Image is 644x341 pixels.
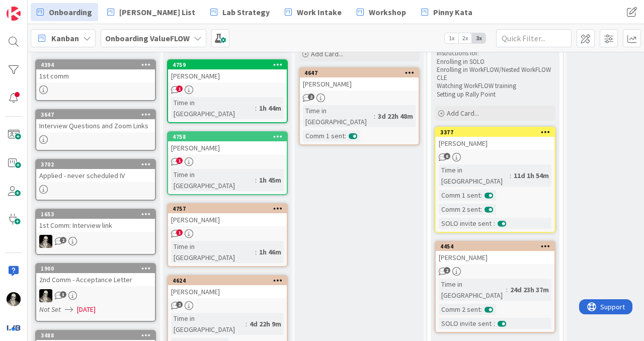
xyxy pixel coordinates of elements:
[496,29,572,47] input: Quick Filter...
[41,332,155,339] div: 3488
[369,6,406,18] span: Workshop
[511,170,551,181] div: 11d 1h 54m
[41,61,155,68] div: 4394
[171,97,255,119] div: Time in [GEOGRAPHIC_DATA]
[439,279,506,301] div: Time in [GEOGRAPHIC_DATA]
[7,320,21,334] img: avatar
[435,241,555,333] a: 4454[PERSON_NAME]Time in [GEOGRAPHIC_DATA]:24d 23h 37mComm 2 sent:SOLO invite sent:
[31,3,98,21] a: Onboarding
[308,94,314,100] span: 2
[436,251,554,264] div: [PERSON_NAME]
[176,229,183,236] span: 1
[437,91,553,99] p: Setting up Rally Point
[494,318,495,329] span: :
[171,241,255,263] div: Time in [GEOGRAPHIC_DATA]
[439,190,480,201] div: Comm 1 sent
[167,59,288,123] a: 4759[PERSON_NAME]Time in [GEOGRAPHIC_DATA]:1h 44m
[436,137,554,150] div: [PERSON_NAME]
[437,58,553,66] p: Enrolling in SOLO
[437,49,553,57] p: Instructions for:
[297,6,342,18] span: Work Intake
[35,263,156,322] a: 19002nd Comm - Acceptance LetterWSNot Set[DATE]
[36,60,155,82] div: 43941st comm
[255,103,257,114] span: :
[173,205,287,212] div: 4757
[36,69,155,82] div: 1st comm
[36,331,155,340] div: 3488
[39,235,52,248] img: WS
[176,301,183,308] span: 2
[433,6,472,18] span: Pinny Kata
[41,161,155,168] div: 3702
[300,68,419,91] div: 4647[PERSON_NAME]
[168,276,287,298] div: 4624[PERSON_NAME]
[506,284,508,295] span: :
[36,289,155,302] div: WS
[168,69,287,82] div: [PERSON_NAME]
[255,246,257,258] span: :
[36,235,155,248] div: WS
[173,277,287,284] div: 4624
[168,132,287,141] div: 4758
[439,318,494,329] div: SOLO invite sent
[168,285,287,298] div: [PERSON_NAME]
[436,128,554,150] div: 3377[PERSON_NAME]
[351,3,412,21] a: Workshop
[171,313,246,335] div: Time in [GEOGRAPHIC_DATA]
[41,265,155,272] div: 1900
[168,141,287,154] div: [PERSON_NAME]
[439,164,510,187] div: Time in [GEOGRAPHIC_DATA]
[36,210,155,232] div: 16531st Comm: Interview link
[77,304,96,315] span: [DATE]
[435,127,555,233] a: 3377[PERSON_NAME]Time in [GEOGRAPHIC_DATA]:11d 1h 54mComm 1 sent:Comm 2 sent:SOLO invite sent:
[36,160,155,169] div: 3702
[36,210,155,219] div: 1653
[374,111,375,122] span: :
[105,33,190,43] b: Onboarding ValueFLOW
[35,159,156,201] a: 3702Applied - never scheduled IV
[60,237,66,243] span: 2
[311,49,343,58] span: Add Card...
[35,59,156,101] a: 43941st comm
[494,218,495,229] span: :
[345,130,346,141] span: :
[480,190,482,201] span: :
[49,6,92,18] span: Onboarding
[36,169,155,182] div: Applied - never scheduled IV
[415,3,478,21] a: Pinny Kata
[168,60,287,82] div: 4759[PERSON_NAME]
[168,60,287,69] div: 4759
[204,3,276,21] a: Lab Strategy
[51,32,79,44] span: Kanban
[472,33,486,43] span: 3x
[303,130,345,141] div: Comm 1 sent
[510,170,511,181] span: :
[480,304,482,315] span: :
[176,157,183,164] span: 1
[168,132,287,154] div: 4758[PERSON_NAME]
[304,69,419,76] div: 4647
[167,203,288,267] a: 4757[PERSON_NAME]Time in [GEOGRAPHIC_DATA]:1h 46m
[36,60,155,69] div: 4394
[35,109,156,151] a: 3647Interview Questions and Zoom Links
[39,305,61,314] i: Not Set
[246,318,247,329] span: :
[168,204,287,226] div: 4757[PERSON_NAME]
[444,267,450,274] span: 2
[173,61,287,68] div: 4759
[41,211,155,218] div: 1653
[437,66,553,82] p: Enrolling in WorkFLOW/Nested WorkFLOW CLE
[247,318,284,329] div: 4d 22h 9m
[257,103,284,114] div: 1h 44m
[375,111,416,122] div: 3d 22h 48m
[168,204,287,213] div: 4757
[36,264,155,286] div: 19002nd Comm - Acceptance Letter
[119,6,195,18] span: [PERSON_NAME] List
[168,276,287,285] div: 4624
[173,133,287,140] div: 4758
[436,242,554,251] div: 4454
[440,129,554,136] div: 3377
[439,218,494,229] div: SOLO invite sent
[439,204,480,215] div: Comm 2 sent
[439,304,480,315] div: Comm 2 sent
